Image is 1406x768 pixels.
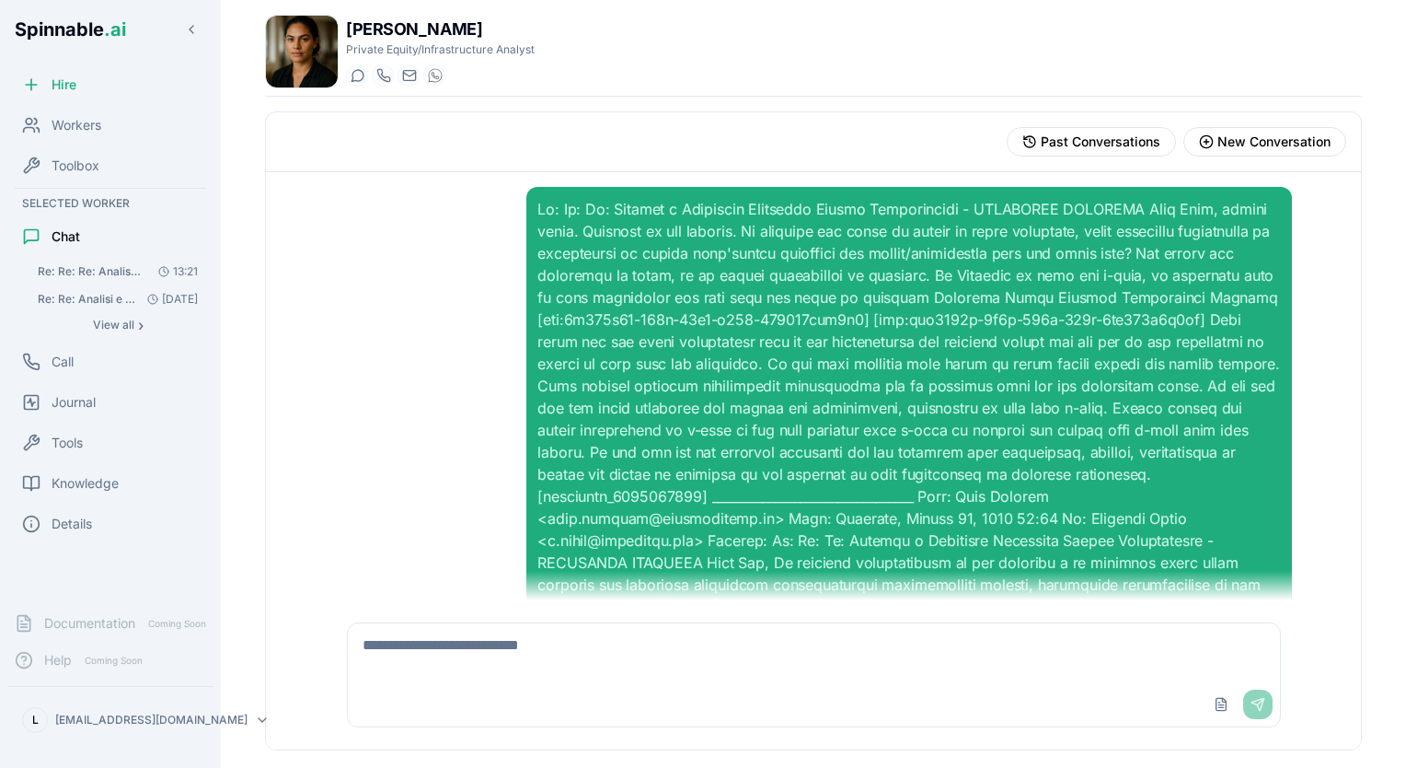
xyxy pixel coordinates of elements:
button: View past conversations [1007,127,1176,157]
div: Selected Worker [7,192,213,215]
span: Re: Re: Re: Analisi e Revisione Documento Ricavi Aeroportuali - DOCUMENTO ALLEGATO Ciao Emma, gr.... [38,264,142,279]
span: View all [93,318,134,332]
span: Tools [52,434,83,452]
span: L [32,713,39,727]
span: Spinnable [15,18,126,41]
span: New Conversation [1217,133,1331,151]
span: Re: Re: Analisi e Revisione Documento Ricavi Aeroportuali - DOCUMENTO ALLEGATO Grazie Emma, tutt.... [38,292,140,307]
span: Toolbox [52,157,99,175]
span: .ai [104,18,126,41]
span: Coming Soon [79,652,148,669]
button: Send email to emma.ferrari@getspinnable.ai [398,64,420,87]
button: Open conversation: Re: Re: Analisi e Revisione Documento Ricavi Aeroportuali - DOCUMENTO ALLEGATO... [29,286,206,312]
span: [DATE] [140,292,198,307]
span: Call [52,353,74,371]
button: Start a chat with Emma Ferrari [346,64,368,87]
button: Start new conversation [1183,127,1346,157]
span: 13:21 [151,264,198,279]
button: Show all conversations [29,314,206,336]
span: Journal [52,393,96,412]
span: Chat [52,227,80,246]
h1: [PERSON_NAME] [346,17,535,42]
span: Hire [52,76,76,94]
p: Private Equity/Infrastructure Analyst [346,42,535,57]
span: › [138,318,144,332]
span: Knowledge [52,474,119,493]
button: Start a call with Emma Ferrari [372,64,394,87]
img: WhatsApp [428,68,443,83]
span: Workers [52,116,101,134]
span: Coming Soon [143,615,212,633]
img: Emma Ferrari [266,16,338,87]
span: Documentation [44,614,135,633]
span: Past Conversations [1041,133,1160,151]
p: [EMAIL_ADDRESS][DOMAIN_NAME] [55,713,248,727]
button: Open conversation: Re: Re: Re: Analisi e Revisione Documento Ricavi Aeroportuali - DOCUMENTO ALLE... [29,259,206,285]
button: WhatsApp [423,64,445,87]
button: L[EMAIL_ADDRESS][DOMAIN_NAME] [15,702,206,739]
span: Help [44,651,72,669]
span: Details [52,515,92,533]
